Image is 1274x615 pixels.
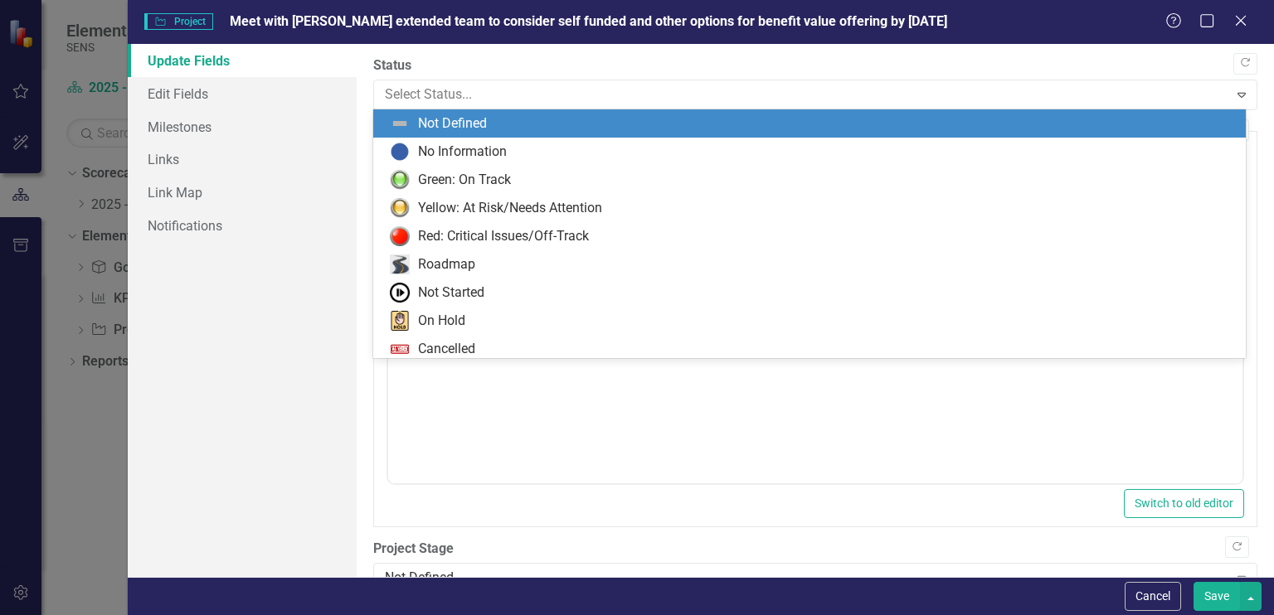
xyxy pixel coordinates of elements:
[418,227,589,246] div: Red: Critical Issues/Off-Track
[1194,582,1240,611] button: Save
[390,170,410,190] img: Green: On Track
[390,114,410,133] img: Not Defined
[418,312,465,331] div: On Hold
[128,209,357,242] a: Notifications
[418,199,602,218] div: Yellow: At Risk/Needs Attention
[128,44,357,77] a: Update Fields
[128,143,357,176] a: Links
[128,176,357,209] a: Link Map
[390,226,410,246] img: Red: Critical Issues/Off-Track
[373,540,1257,559] label: Project Stage
[385,569,1228,588] div: Not Defined
[418,255,475,274] div: Roadmap
[390,283,410,303] img: Not Started
[144,13,213,30] span: Project
[418,283,484,303] div: Not Started
[128,77,357,110] a: Edit Fields
[390,339,410,359] img: Cancelled
[418,114,487,133] div: Not Defined
[230,13,947,29] span: Meet with [PERSON_NAME] extended team to consider self funded and other options for benefit value...
[390,142,410,162] img: No Information
[1124,489,1244,518] button: Switch to old editor
[390,311,410,331] img: On Hold
[390,254,410,274] img: Roadmap
[418,171,511,190] div: Green: On Track
[373,56,1257,75] label: Status
[128,110,357,143] a: Milestones
[418,143,507,162] div: No Information
[418,340,475,359] div: Cancelled
[1125,582,1181,611] button: Cancel
[390,198,410,218] img: Yellow: At Risk/Needs Attention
